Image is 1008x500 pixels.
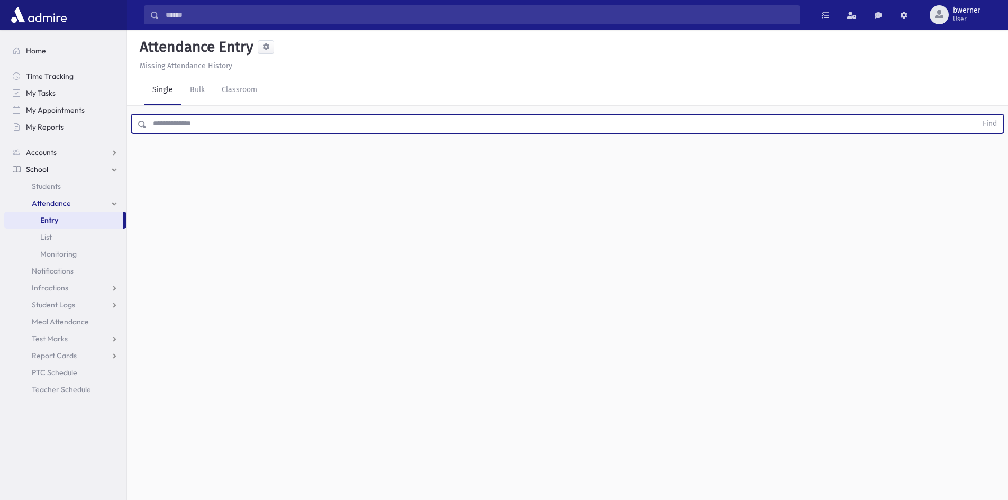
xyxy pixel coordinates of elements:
span: User [953,15,980,23]
span: Report Cards [32,351,77,360]
span: List [40,232,52,242]
a: Report Cards [4,347,126,364]
a: Notifications [4,262,126,279]
span: Teacher Schedule [32,385,91,394]
a: Classroom [213,76,266,105]
span: bwerner [953,6,980,15]
span: Infractions [32,283,68,293]
button: Find [976,115,1003,133]
a: Students [4,178,126,195]
span: Home [26,46,46,56]
span: Notifications [32,266,74,276]
a: Missing Attendance History [135,61,232,70]
span: Students [32,181,61,191]
a: Student Logs [4,296,126,313]
a: Entry [4,212,123,229]
a: Test Marks [4,330,126,347]
a: My Reports [4,119,126,135]
span: My Tasks [26,88,56,98]
span: Monitoring [40,249,77,259]
span: Accounts [26,148,57,157]
a: Single [144,76,181,105]
a: Teacher Schedule [4,381,126,398]
a: Accounts [4,144,126,161]
a: School [4,161,126,178]
span: Attendance [32,198,71,208]
a: Infractions [4,279,126,296]
a: PTC Schedule [4,364,126,381]
span: Entry [40,215,58,225]
img: AdmirePro [8,4,69,25]
span: My Reports [26,122,64,132]
a: My Tasks [4,85,126,102]
a: Bulk [181,76,213,105]
a: Time Tracking [4,68,126,85]
span: My Appointments [26,105,85,115]
span: Meal Attendance [32,317,89,326]
span: Test Marks [32,334,68,343]
a: My Appointments [4,102,126,119]
span: School [26,165,48,174]
a: List [4,229,126,246]
span: Time Tracking [26,71,74,81]
h5: Attendance Entry [135,38,253,56]
u: Missing Attendance History [140,61,232,70]
a: Monitoring [4,246,126,262]
a: Home [4,42,126,59]
input: Search [159,5,800,24]
span: Student Logs [32,300,75,310]
a: Attendance [4,195,126,212]
span: PTC Schedule [32,368,77,377]
a: Meal Attendance [4,313,126,330]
